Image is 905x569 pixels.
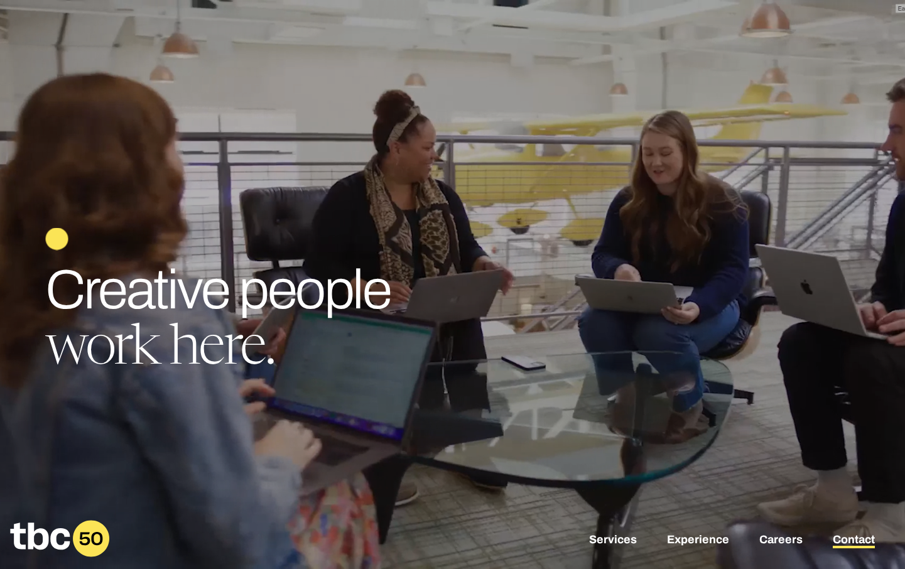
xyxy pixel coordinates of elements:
[45,260,390,320] span: Creative people
[45,323,274,378] span: work here.
[589,533,637,548] a: Services
[759,533,803,548] a: Careers
[667,533,729,548] a: Experience
[10,548,109,561] a: Home
[833,533,875,548] a: Contact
